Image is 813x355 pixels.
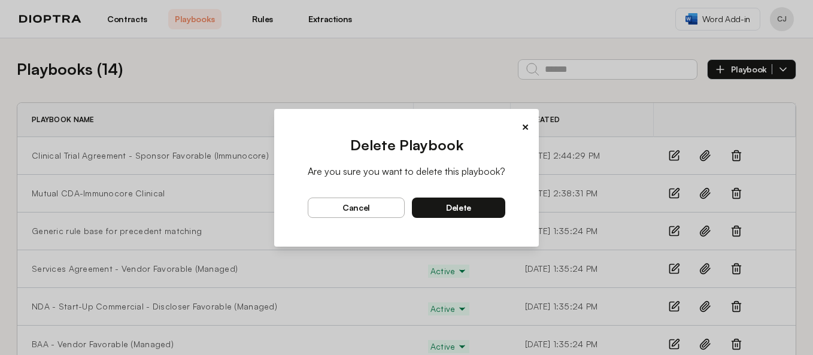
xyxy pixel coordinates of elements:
[308,198,405,218] button: cancel
[308,135,505,154] h2: Delete Playbook
[342,202,370,213] span: cancel
[412,198,505,218] button: delete
[446,202,471,213] span: delete
[521,119,529,135] button: ×
[308,164,505,178] p: Are you sure you want to delete this playbook?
